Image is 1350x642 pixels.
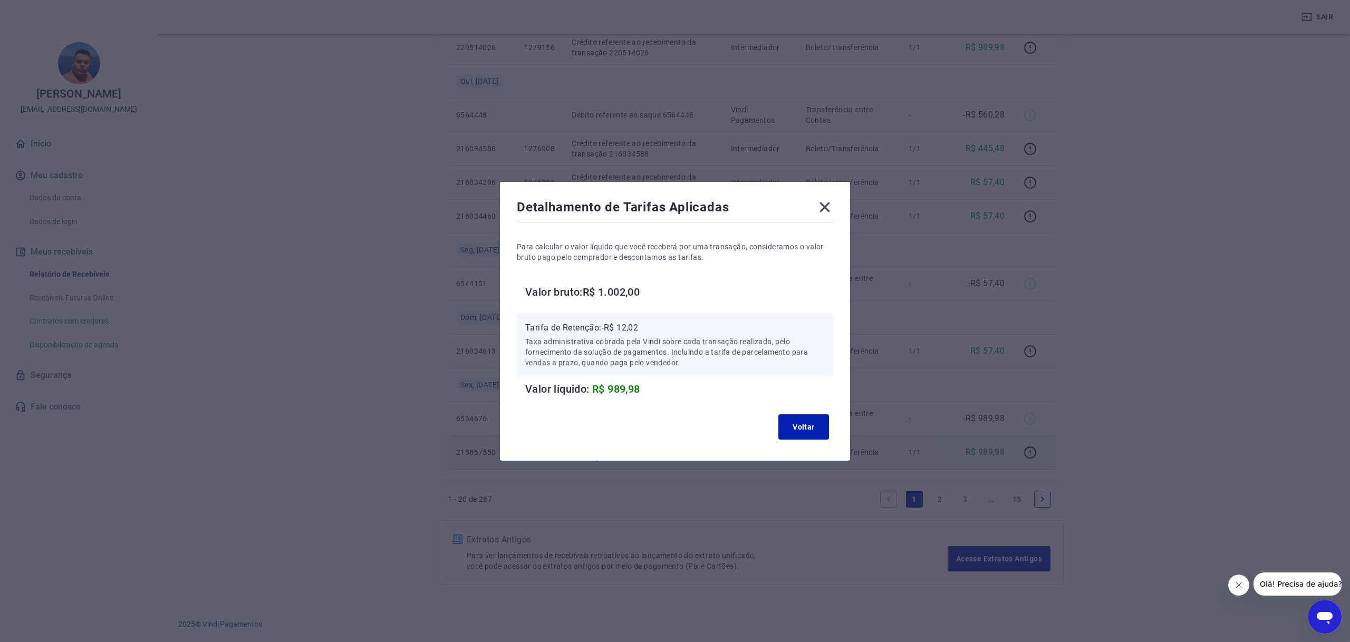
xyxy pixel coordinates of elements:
p: Taxa administrativa cobrada pela Vindi sobre cada transação realizada, pelo fornecimento da soluç... [525,336,825,368]
iframe: Botão para abrir a janela de mensagens [1308,600,1342,634]
span: R$ 989,98 [592,383,640,395]
h6: Valor líquido: [525,381,833,397]
h6: Valor bruto: R$ 1.002,00 [525,284,833,300]
p: Tarifa de Retenção: -R$ 12,02 [525,322,825,334]
div: Detalhamento de Tarifas Aplicadas [517,199,833,220]
p: Para calcular o valor líquido que você receberá por uma transação, consideramos o valor bruto pag... [517,241,833,262]
button: Voltar [778,414,829,440]
iframe: Mensagem da empresa [1253,572,1342,596]
span: Olá! Precisa de ajuda? [6,7,89,16]
iframe: Fechar mensagem [1228,575,1249,596]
